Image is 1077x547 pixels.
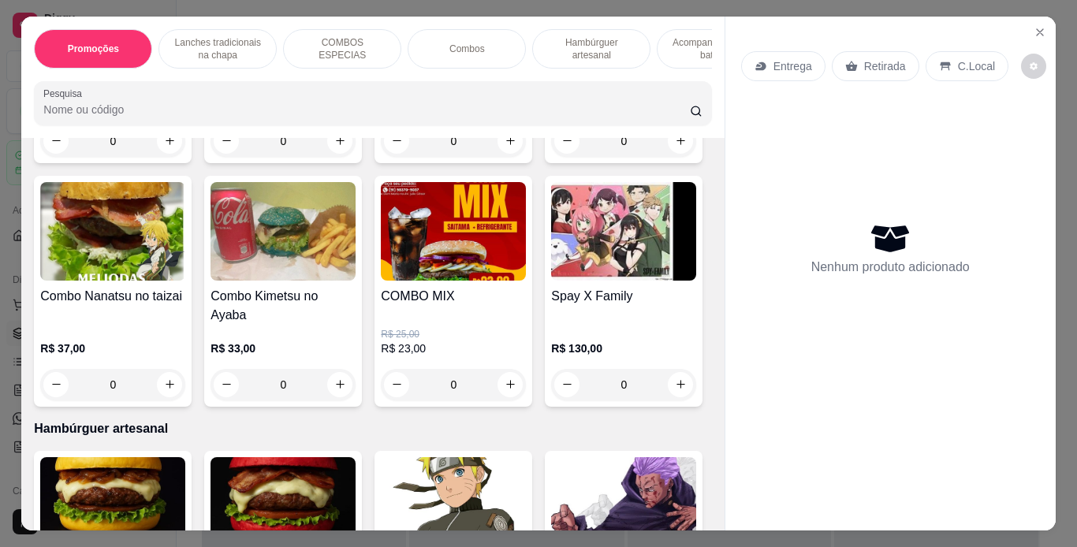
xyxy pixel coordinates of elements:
[1021,54,1046,79] button: decrease-product-quantity
[381,182,526,281] img: product-image
[211,287,356,325] h4: Combo Kimetsu no Ayaba
[43,87,88,100] label: Pesquisa
[811,258,970,277] p: Nenhum produto adicionado
[449,43,485,55] p: Combos
[864,58,906,74] p: Retirada
[68,43,119,55] p: Promoções
[670,36,762,61] p: Acompanhamentos ( batata )
[1027,20,1053,45] button: Close
[546,36,637,61] p: Hambúrguer artesanal
[551,182,696,281] img: product-image
[40,340,185,356] p: R$ 37,00
[43,102,690,117] input: Pesquisa
[773,58,812,74] p: Entrega
[211,340,356,356] p: R$ 33,00
[958,58,995,74] p: C.Local
[40,182,185,281] img: product-image
[40,287,185,306] h4: Combo Nanatsu no taizai
[172,36,263,61] p: Lanches tradicionais na chapa
[211,182,356,281] img: product-image
[34,419,711,438] p: Hambúrguer artesanal
[381,287,526,306] h4: COMBO MIX
[296,36,388,61] p: COMBOS ESPECIAS
[381,328,526,340] p: R$ 25,00
[551,287,696,306] h4: Spay X Family
[551,340,696,356] p: R$ 130,00
[381,340,526,356] p: R$ 23,00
